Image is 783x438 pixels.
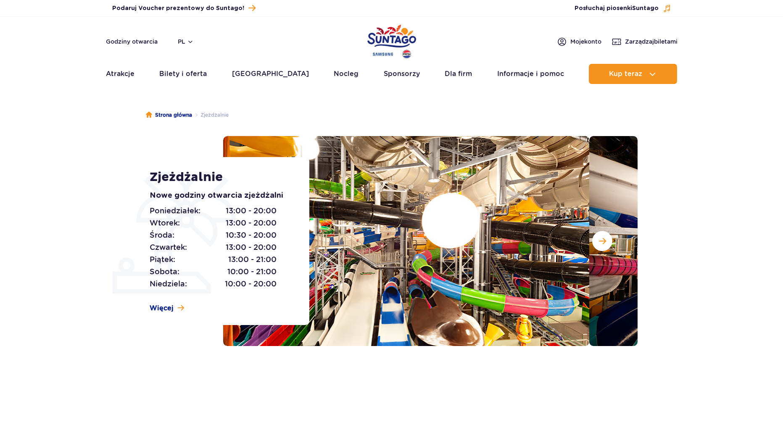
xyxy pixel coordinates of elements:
button: pl [178,37,194,46]
button: Następny slajd [592,231,612,251]
a: Zarządzajbiletami [612,37,678,47]
a: Mojekonto [557,37,601,47]
a: Sponsorzy [384,64,420,84]
span: 10:30 - 20:00 [226,229,277,241]
span: Zarządzaj biletami [625,37,678,46]
span: Suntago [632,5,659,11]
span: Niedziela: [150,278,187,290]
span: Więcej [150,304,174,313]
span: Sobota: [150,266,179,278]
span: 13:00 - 20:00 [226,217,277,229]
span: 13:00 - 20:00 [226,205,277,217]
span: Poniedziałek: [150,205,200,217]
span: 13:00 - 20:00 [226,241,277,253]
button: Kup teraz [589,64,677,84]
a: [GEOGRAPHIC_DATA] [232,64,309,84]
a: Godziny otwarcia [106,37,158,46]
a: Więcej [150,304,184,313]
p: Nowe godziny otwarcia zjeżdżalni [150,190,290,202]
h1: Zjeżdżalnie [150,170,290,185]
li: Zjeżdżalnie [192,111,229,119]
span: Piątek: [150,254,175,265]
span: 10:00 - 21:00 [227,266,277,278]
span: Kup teraz [609,70,642,78]
a: Nocleg [334,64,359,84]
a: Park of Poland [367,21,416,60]
a: Bilety i oferta [159,64,207,84]
span: Wtorek: [150,217,180,229]
a: Dla firm [445,64,472,84]
a: Podaruj Voucher prezentowy do Suntago! [112,3,256,14]
span: Czwartek: [150,241,187,253]
span: 10:00 - 20:00 [225,278,277,290]
a: Strona główna [146,111,192,119]
span: Środa: [150,229,174,241]
span: Podaruj Voucher prezentowy do Suntago! [112,4,244,13]
button: Posłuchaj piosenkiSuntago [575,4,671,13]
span: Posłuchaj piosenki [575,4,659,13]
a: Atrakcje [106,64,134,84]
span: 13:00 - 21:00 [228,254,277,265]
span: Moje konto [570,37,601,46]
a: Informacje i pomoc [497,64,564,84]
